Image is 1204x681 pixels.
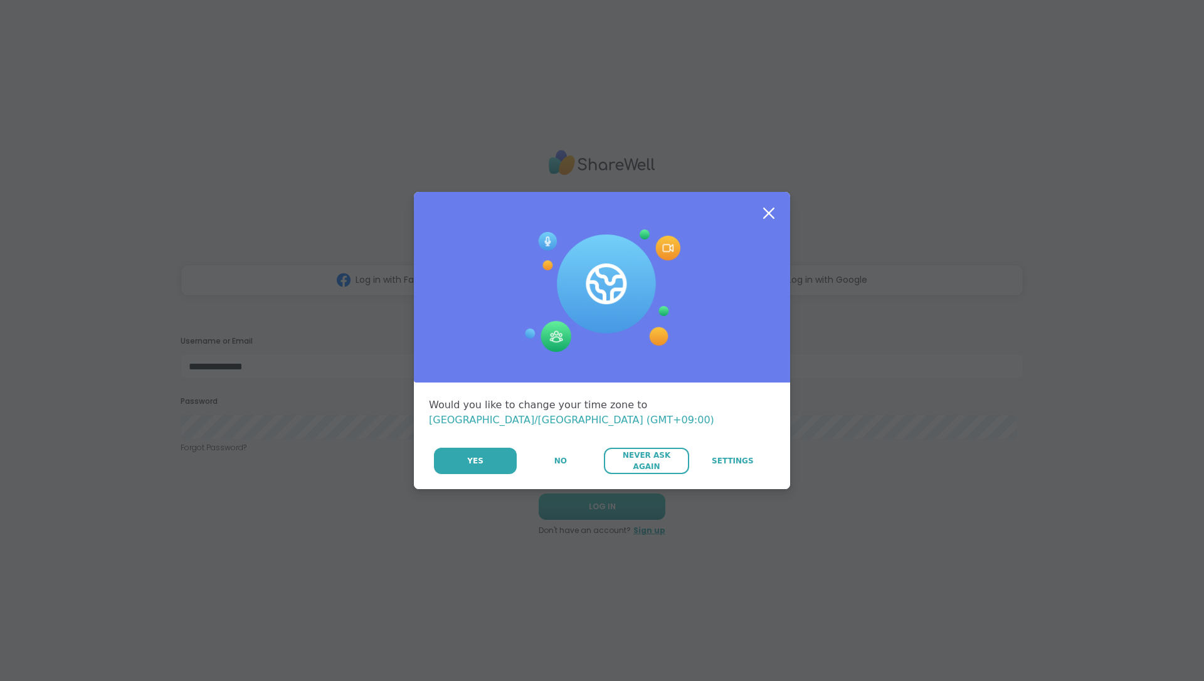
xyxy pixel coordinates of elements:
[610,450,682,472] span: Never Ask Again
[429,398,775,428] div: Would you like to change your time zone to
[518,448,603,474] button: No
[467,455,483,467] span: Yes
[554,455,567,467] span: No
[712,455,754,467] span: Settings
[604,448,689,474] button: Never Ask Again
[690,448,775,474] a: Settings
[429,414,714,426] span: [GEOGRAPHIC_DATA]/[GEOGRAPHIC_DATA] (GMT+09:00)
[524,230,680,352] img: Session Experience
[434,448,517,474] button: Yes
